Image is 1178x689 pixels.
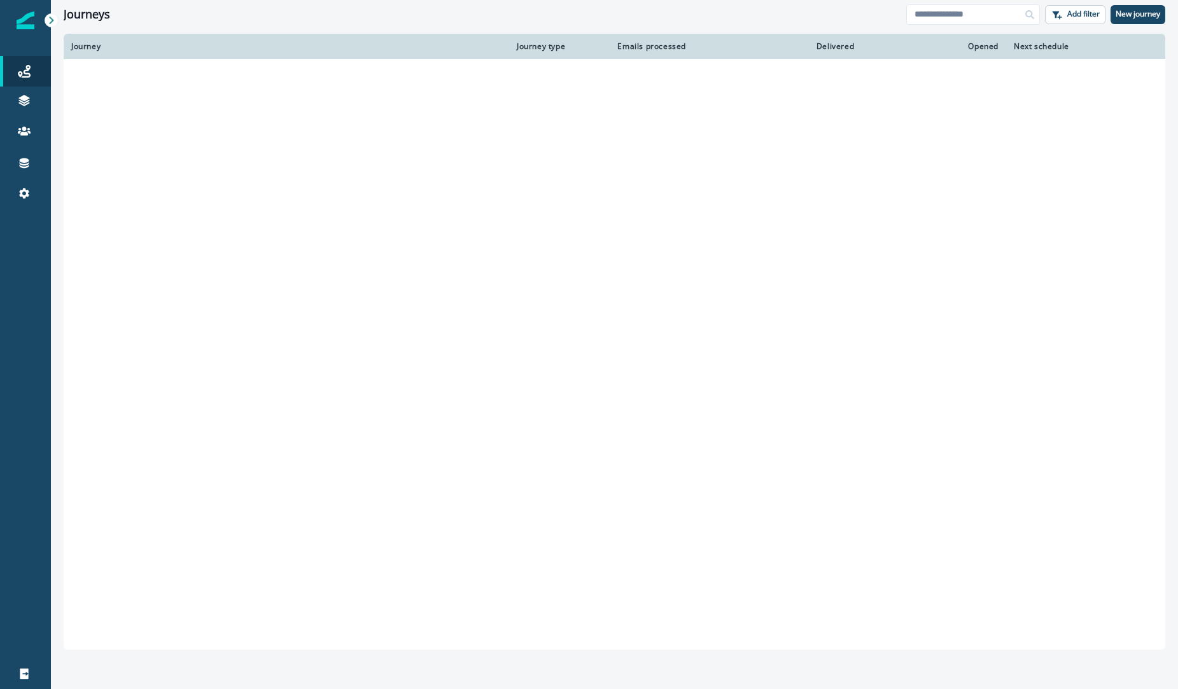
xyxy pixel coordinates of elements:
[1067,10,1100,18] p: Add filter
[1116,10,1160,18] p: New journey
[17,11,34,29] img: Inflection
[701,41,854,52] div: Delivered
[71,41,501,52] div: Journey
[612,41,686,52] div: Emails processed
[1111,5,1165,24] button: New journey
[64,8,110,22] h1: Journeys
[1045,5,1105,24] button: Add filter
[1014,41,1126,52] div: Next schedule
[517,41,597,52] div: Journey type
[869,41,999,52] div: Opened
